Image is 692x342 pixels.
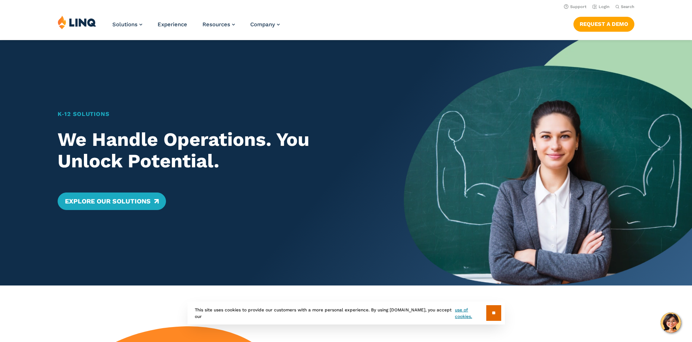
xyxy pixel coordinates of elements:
[158,21,187,28] a: Experience
[404,40,692,285] img: Home Banner
[455,307,486,320] a: use of cookies.
[112,21,142,28] a: Solutions
[573,15,634,31] nav: Button Navigation
[250,21,280,28] a: Company
[615,4,634,9] button: Open Search Bar
[621,4,634,9] span: Search
[202,21,230,28] span: Resources
[58,15,96,29] img: LINQ | K‑12 Software
[58,129,375,172] h2: We Handle Operations. You Unlock Potential.
[58,110,375,118] h1: K‑12 Solutions
[112,21,138,28] span: Solutions
[564,4,587,9] a: Support
[573,17,634,31] a: Request a Demo
[112,15,280,39] nav: Primary Navigation
[58,193,166,210] a: Explore Our Solutions
[661,312,681,333] button: Hello, have a question? Let’s chat.
[250,21,275,28] span: Company
[188,302,505,324] div: This site uses cookies to provide our customers with a more personal experience. By using [DOMAIN...
[202,21,235,28] a: Resources
[592,4,610,9] a: Login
